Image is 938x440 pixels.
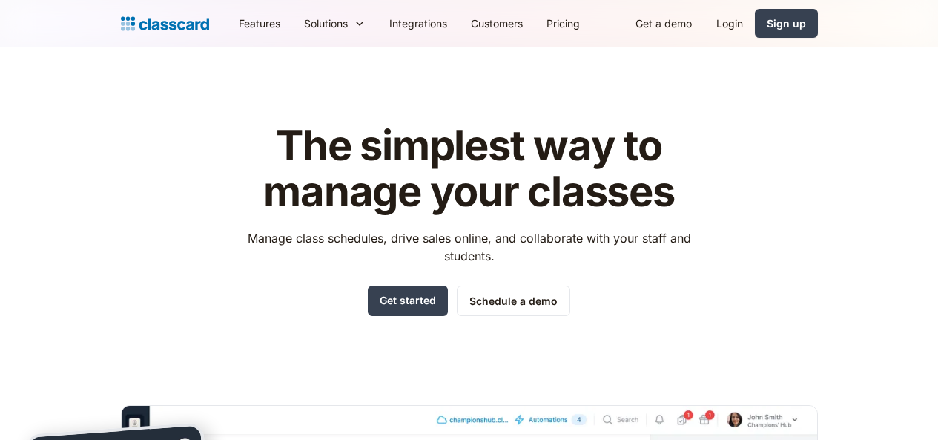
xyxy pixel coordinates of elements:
[624,7,704,40] a: Get a demo
[234,229,704,265] p: Manage class schedules, drive sales online, and collaborate with your staff and students.
[292,7,377,40] div: Solutions
[755,9,818,38] a: Sign up
[368,286,448,316] a: Get started
[535,7,592,40] a: Pricing
[227,7,292,40] a: Features
[377,7,459,40] a: Integrations
[767,16,806,31] div: Sign up
[459,7,535,40] a: Customers
[234,123,704,214] h1: The simplest way to manage your classes
[121,13,209,34] a: home
[304,16,348,31] div: Solutions
[457,286,570,316] a: Schedule a demo
[704,7,755,40] a: Login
